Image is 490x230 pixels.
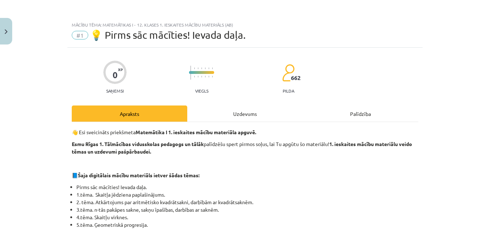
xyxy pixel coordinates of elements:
li: 2. tēma. Atkārtojums par aritmētisko kvadrātsakni, darbībām ar kvadrātsaknēm. [76,198,418,206]
p: pilda [283,88,294,93]
span: 662 [291,75,301,81]
b: Esmu Rīgas 1. Tālmācības vidusskolas pedagogs un tālāk [72,141,204,147]
img: icon-short-line-57e1e144782c952c97e751825c79c345078a6d821885a25fce030b3d8c18986b.svg [194,76,195,78]
p: Viegls [195,88,208,93]
img: icon-short-line-57e1e144782c952c97e751825c79c345078a6d821885a25fce030b3d8c18986b.svg [201,67,202,69]
li: 3.tēma. n-tās pakāpes sakne, sakņu īpašības, darbības ar saknēm. [76,206,418,213]
img: icon-short-line-57e1e144782c952c97e751825c79c345078a6d821885a25fce030b3d8c18986b.svg [212,76,213,78]
li: Pirms sāc mācīties! Ievada daļa. [76,183,418,191]
div: Mācību tēma: Matemātikas i - 12. klases 1. ieskaites mācību materiāls (ab) [72,22,418,27]
img: icon-short-line-57e1e144782c952c97e751825c79c345078a6d821885a25fce030b3d8c18986b.svg [212,67,213,69]
div: Uzdevums [187,105,303,122]
img: students-c634bb4e5e11cddfef0936a35e636f08e4e9abd3cc4e673bd6f9a4125e45ecb1.svg [282,64,295,82]
strong: Šaja digitālais mācību materiāls ietver šādas tēmas: [78,172,199,178]
img: icon-short-line-57e1e144782c952c97e751825c79c345078a6d821885a25fce030b3d8c18986b.svg [194,67,195,69]
p: palīdzēšu spert pirmos soļus, lai Tu apgūtu šo materiālu! [72,140,418,155]
span: 💡 Pirms sāc mācīties! Ievada daļa. [90,29,246,41]
li: 4.tēma. Skaitļu virknes. [76,213,418,221]
img: icon-short-line-57e1e144782c952c97e751825c79c345078a6d821885a25fce030b3d8c18986b.svg [208,67,209,69]
p: 👋 Esi sveicināts priekšmeta [72,128,418,136]
span: #1 [72,31,88,39]
img: icon-short-line-57e1e144782c952c97e751825c79c345078a6d821885a25fce030b3d8c18986b.svg [208,76,209,78]
b: Matemātika I 1. ieskaites mācību materiāla apguvē. [136,129,256,135]
li: 1.tēma. Skaitļa jēdziena paplašinājums. [76,191,418,198]
p: 📘 [72,172,418,179]
img: icon-short-line-57e1e144782c952c97e751825c79c345078a6d821885a25fce030b3d8c18986b.svg [198,76,198,78]
span: XP [118,67,123,71]
div: Apraksts [72,105,187,122]
p: Saņemsi [103,88,127,93]
div: 0 [113,70,118,80]
img: icon-short-line-57e1e144782c952c97e751825c79c345078a6d821885a25fce030b3d8c18986b.svg [198,67,198,69]
img: icon-close-lesson-0947bae3869378f0d4975bcd49f059093ad1ed9edebbc8119c70593378902aed.svg [5,29,8,34]
div: Palīdzība [303,105,418,122]
img: icon-long-line-d9ea69661e0d244f92f715978eff75569469978d946b2353a9bb055b3ed8787d.svg [190,66,191,80]
img: icon-short-line-57e1e144782c952c97e751825c79c345078a6d821885a25fce030b3d8c18986b.svg [201,76,202,78]
li: 5.tēma. Ģeometriskā progresija. [76,221,418,229]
